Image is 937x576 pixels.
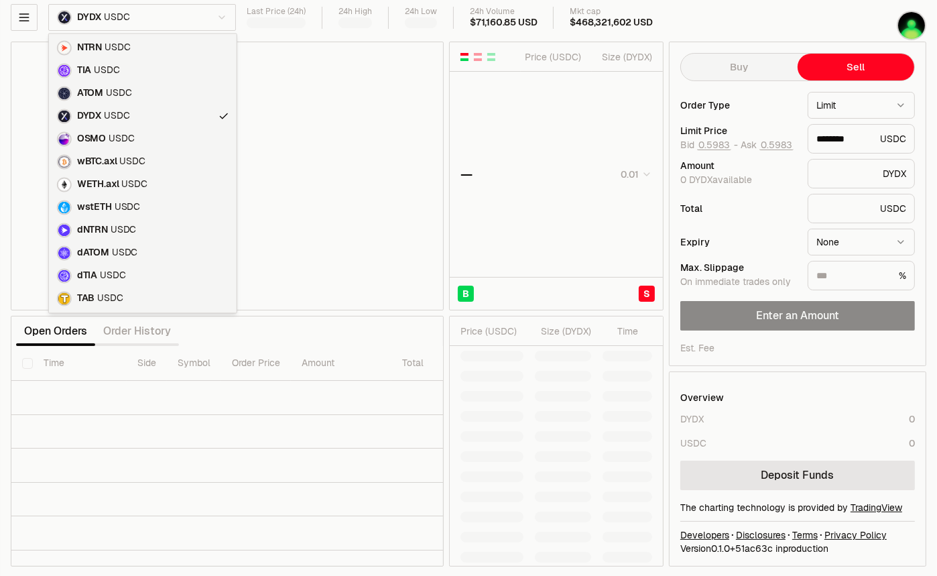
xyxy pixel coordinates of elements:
[77,270,97,282] span: dTIA
[58,201,70,213] img: wstETH Logo
[104,111,129,123] span: USDC
[105,42,130,54] span: USDC
[111,225,136,237] span: USDC
[77,65,91,77] span: TIA
[77,88,103,100] span: ATOM
[115,202,140,214] span: USDC
[106,88,131,100] span: USDC
[112,247,137,260] span: USDC
[97,293,123,305] span: USDC
[58,224,70,236] img: dNTRN Logo
[77,202,112,214] span: wstETH
[58,42,70,54] img: NTRN Logo
[109,133,134,146] span: USDC
[119,156,145,168] span: USDC
[58,110,70,122] img: DYDX Logo
[121,179,147,191] span: USDC
[77,293,95,305] span: TAB
[58,133,70,145] img: OSMO Logo
[77,111,101,123] span: DYDX
[77,133,106,146] span: OSMO
[77,225,108,237] span: dNTRN
[58,292,70,304] img: TAB Logo
[77,179,119,191] span: WETH.axl
[58,247,70,259] img: dATOM Logo
[100,270,125,282] span: USDC
[58,156,70,168] img: wBTC.axl Logo
[94,65,119,77] span: USDC
[58,270,70,282] img: dTIA Logo
[58,178,70,190] img: WETH.axl Logo
[77,42,102,54] span: NTRN
[77,156,117,168] span: wBTC.axl
[58,87,70,99] img: ATOM Logo
[58,64,70,76] img: TIA Logo
[77,247,109,260] span: dATOM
